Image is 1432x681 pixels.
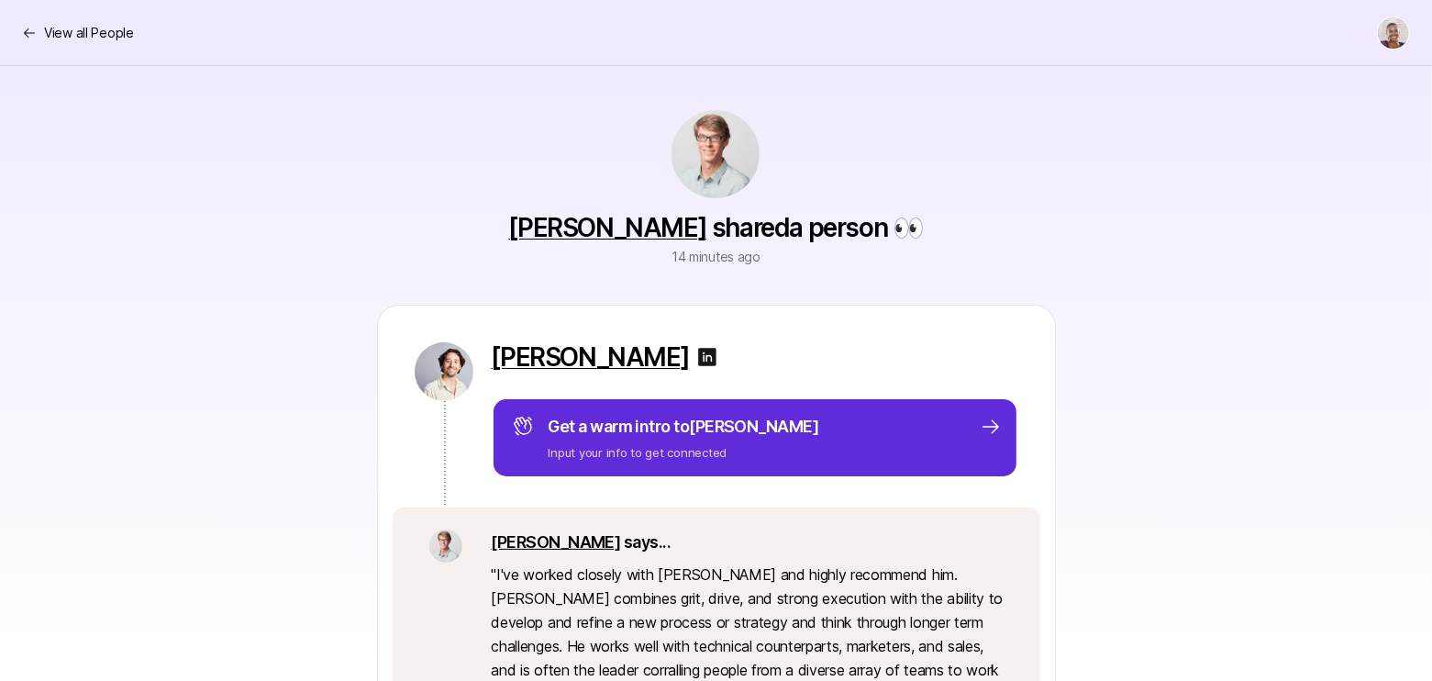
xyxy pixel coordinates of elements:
img: Janelle Bradley [1378,17,1409,49]
button: Janelle Bradley [1377,17,1410,50]
img: eaf400a9_754c_4e56_acc7_78e7ec397112.jpg [415,342,473,401]
p: says... [492,530,1004,555]
a: [PERSON_NAME] [492,532,621,552]
a: [PERSON_NAME] [492,342,690,372]
p: View all People [44,22,134,44]
img: a24d8b60_38b7_44bc_9459_9cd861be1c31.jfif [429,530,462,563]
img: a24d8b60_38b7_44bc_9459_9cd861be1c31.jfif [672,110,760,198]
span: to [PERSON_NAME] [673,417,818,436]
p: Get a warm intro [549,414,819,440]
a: [PERSON_NAME] [508,212,706,243]
p: 14 minutes ago [672,246,760,268]
img: linkedin-logo [696,346,718,368]
p: shared a person 👀 [508,213,923,242]
p: Input your info to get connected [549,443,819,462]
